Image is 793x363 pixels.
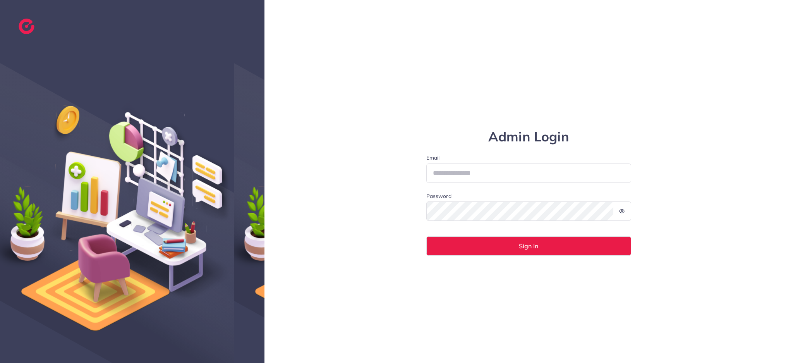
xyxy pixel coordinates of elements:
[519,243,538,249] span: Sign In
[19,19,34,34] img: logo
[426,192,451,200] label: Password
[426,129,632,145] h1: Admin Login
[426,154,632,162] label: Email
[426,236,632,256] button: Sign In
